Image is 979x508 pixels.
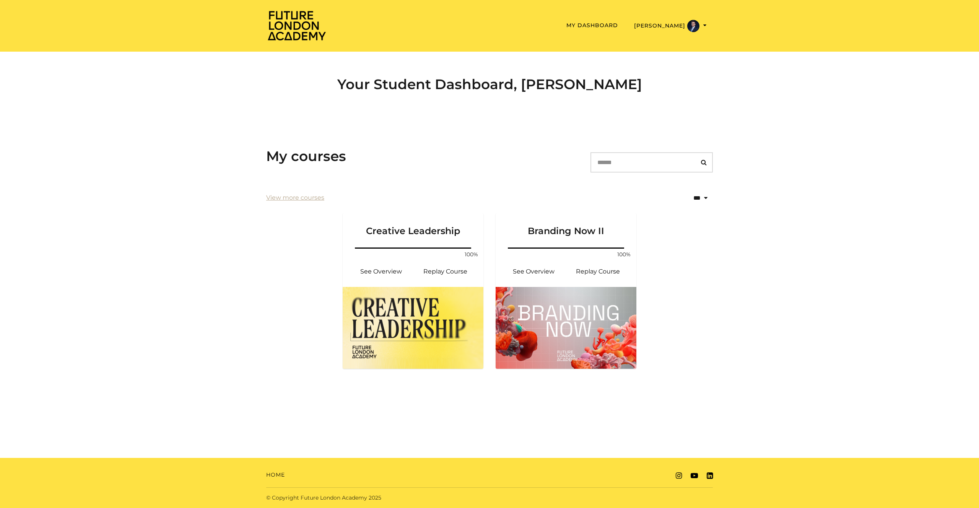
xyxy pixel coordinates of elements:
a: Home [266,471,285,479]
div: © Copyright Future London Academy 2025 [260,494,489,502]
img: Home Page [266,10,327,41]
span: 100% [462,251,480,259]
h3: Creative Leadership [352,213,474,237]
a: Creative Leadership [343,213,483,246]
h2: Your Student Dashboard, [PERSON_NAME] [266,76,713,93]
button: Toggle menu [632,20,709,33]
a: Creative Leadership: See Overview [349,262,413,281]
a: Branding Now II: See Overview [502,262,566,281]
span: 100% [615,251,633,259]
select: status [668,189,713,207]
a: Branding Now II [496,213,636,246]
a: Branding Now II: Resume Course [566,262,630,281]
h3: My courses [266,148,346,164]
a: My Dashboard [566,22,618,29]
a: View more courses [266,193,324,202]
a: Creative Leadership: Resume Course [413,262,477,281]
h3: Branding Now II [505,213,627,237]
